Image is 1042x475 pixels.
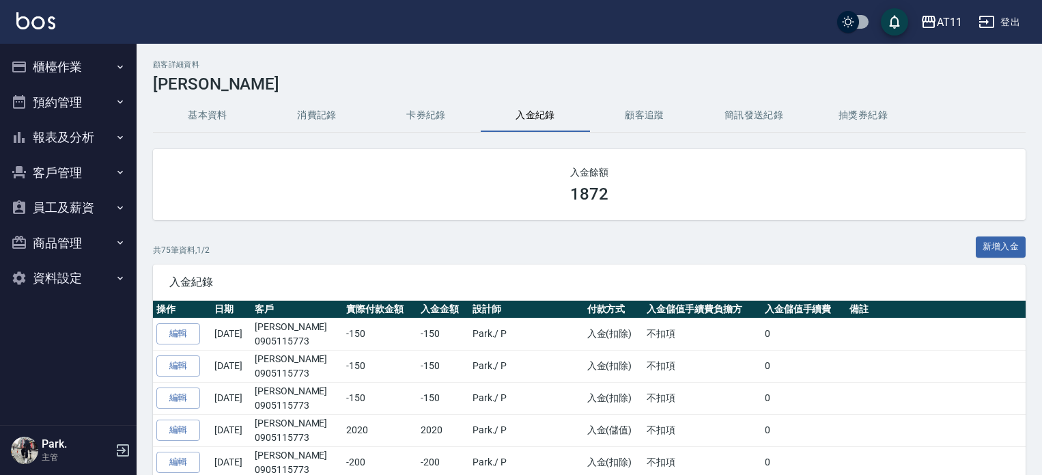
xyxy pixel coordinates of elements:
[469,382,584,414] td: Park. / P
[761,318,846,350] td: 0
[251,350,343,382] td: [PERSON_NAME]
[153,60,1026,69] h2: 顧客詳細資料
[255,431,339,445] p: 0905115773
[255,366,339,381] p: 0905115773
[211,301,251,318] th: 日期
[156,355,200,377] a: 編輯
[590,99,699,132] button: 顧客追蹤
[976,236,1026,258] button: 新增入金
[417,414,469,446] td: 2020
[881,8,908,36] button: save
[570,185,608,204] h3: 1872
[469,318,584,350] td: Park. / P
[481,99,590,132] button: 入金紀錄
[5,120,131,155] button: 報表及分析
[371,99,481,132] button: 卡券紀錄
[255,398,339,413] p: 0905115773
[255,334,339,349] p: 0905115773
[251,301,343,318] th: 客戶
[42,451,111,463] p: 主管
[417,318,469,350] td: -150
[169,165,1009,179] h2: 入金餘額
[5,190,131,226] button: 員工及薪資
[5,155,131,191] button: 客戶管理
[584,414,643,446] td: 入金(儲值)
[251,318,343,350] td: [PERSON_NAME]
[417,350,469,382] td: -150
[42,437,111,451] h5: Park.
[156,388,200,409] a: 編輯
[251,414,343,446] td: [PERSON_NAME]
[846,301,1026,318] th: 備註
[643,318,761,350] td: 不扣項
[156,323,200,344] a: 編輯
[761,301,846,318] th: 入金儲值手續費
[584,318,643,350] td: 入金(扣除)
[153,244,210,256] p: 共 75 筆資料, 1 / 2
[5,226,131,261] button: 商品管理
[343,414,417,446] td: 2020
[5,260,131,296] button: 資料設定
[5,85,131,120] button: 預約管理
[469,301,584,318] th: 設計師
[643,350,761,382] td: 不扣項
[211,414,251,446] td: [DATE]
[169,275,1009,289] span: 入金紀錄
[153,301,211,318] th: 操作
[211,318,251,350] td: [DATE]
[973,10,1026,35] button: 登出
[11,437,38,464] img: Person
[343,318,417,350] td: -150
[761,414,846,446] td: 0
[469,414,584,446] td: Park. / P
[156,420,200,441] a: 編輯
[417,382,469,414] td: -150
[808,99,918,132] button: 抽獎券紀錄
[156,452,200,473] a: 編輯
[643,414,761,446] td: 不扣項
[262,99,371,132] button: 消費記錄
[5,49,131,85] button: 櫃檯作業
[584,301,643,318] th: 付款方式
[761,382,846,414] td: 0
[251,382,343,414] td: [PERSON_NAME]
[211,350,251,382] td: [DATE]
[211,382,251,414] td: [DATE]
[343,301,417,318] th: 實際付款金額
[343,350,417,382] td: -150
[153,74,1026,94] h3: [PERSON_NAME]
[761,350,846,382] td: 0
[417,301,469,318] th: 入金金額
[915,8,968,36] button: AT11
[584,382,643,414] td: 入金(扣除)
[153,99,262,132] button: 基本資料
[16,12,55,29] img: Logo
[937,14,962,31] div: AT11
[699,99,808,132] button: 簡訊發送紀錄
[643,382,761,414] td: 不扣項
[643,301,761,318] th: 入金儲值手續費負擔方
[469,350,584,382] td: Park. / P
[343,382,417,414] td: -150
[584,350,643,382] td: 入金(扣除)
